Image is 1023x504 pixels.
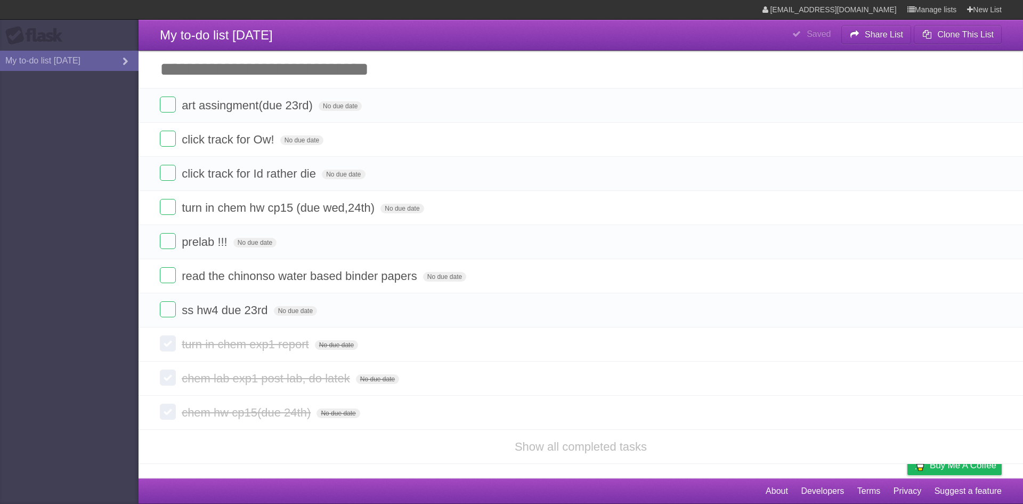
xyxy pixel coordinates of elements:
[274,306,317,316] span: No due date
[935,481,1002,501] a: Suggest a feature
[766,481,788,501] a: About
[160,404,176,420] label: Done
[907,455,1002,475] a: Buy me a coffee
[160,97,176,113] label: Done
[182,372,353,385] span: chem lab exp1 post lab, do latek
[160,267,176,283] label: Done
[914,25,1002,44] button: Clone This List
[182,167,319,180] span: click track for Id rather die
[316,409,360,418] span: No due date
[160,370,176,386] label: Done
[841,25,912,44] button: Share List
[182,99,315,112] span: art assingment(due 23rd)
[182,406,313,419] span: chem hw cp15(due 24th)
[182,338,311,351] span: turn in chem exp1 report
[233,238,277,247] span: No due date
[930,456,996,475] span: Buy me a coffee
[182,303,270,317] span: ss hw4 due 23rd
[160,28,273,42] span: My to-do list [DATE]
[182,235,230,249] span: prelab !!!
[865,30,903,39] b: Share List
[380,204,424,213] span: No due date
[160,131,176,147] label: Done
[356,374,399,384] span: No due date
[894,481,921,501] a: Privacy
[182,201,377,214] span: turn in chem hw cp15 (due wed,24th)
[937,30,994,39] b: Clone This List
[5,26,69,45] div: Flask
[315,340,358,350] span: No due date
[160,301,176,317] label: Done
[160,233,176,249] label: Done
[322,170,365,179] span: No due date
[160,165,176,181] label: Done
[515,440,647,453] a: Show all completed tasks
[182,133,277,146] span: click track for Ow!
[160,335,176,351] label: Done
[807,29,831,38] b: Saved
[857,481,881,501] a: Terms
[160,199,176,215] label: Done
[913,456,927,474] img: Buy me a coffee
[182,269,420,283] span: read the chinonso water based binder papers
[319,101,362,111] span: No due date
[801,481,844,501] a: Developers
[280,135,323,145] span: No due date
[423,272,466,282] span: No due date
